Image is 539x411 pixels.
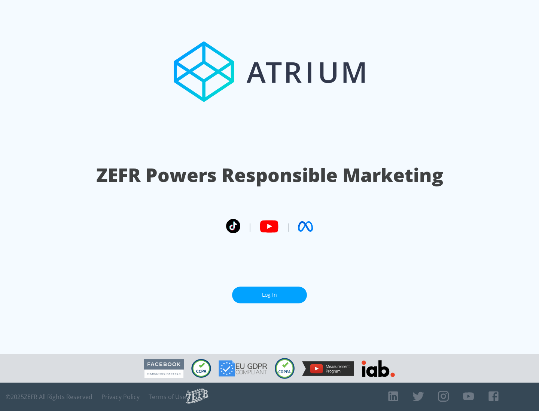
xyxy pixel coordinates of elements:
img: COPPA Compliant [275,358,295,379]
img: Facebook Marketing Partner [144,359,184,378]
a: Privacy Policy [101,393,140,401]
a: Log In [232,287,307,303]
img: YouTube Measurement Program [302,361,354,376]
h1: ZEFR Powers Responsible Marketing [96,162,443,188]
img: IAB [362,360,395,377]
a: Terms of Use [149,393,186,401]
img: GDPR Compliant [219,360,267,377]
img: CCPA Compliant [191,359,211,378]
span: | [286,221,290,232]
span: | [248,221,252,232]
span: © 2025 ZEFR All Rights Reserved [6,393,92,401]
